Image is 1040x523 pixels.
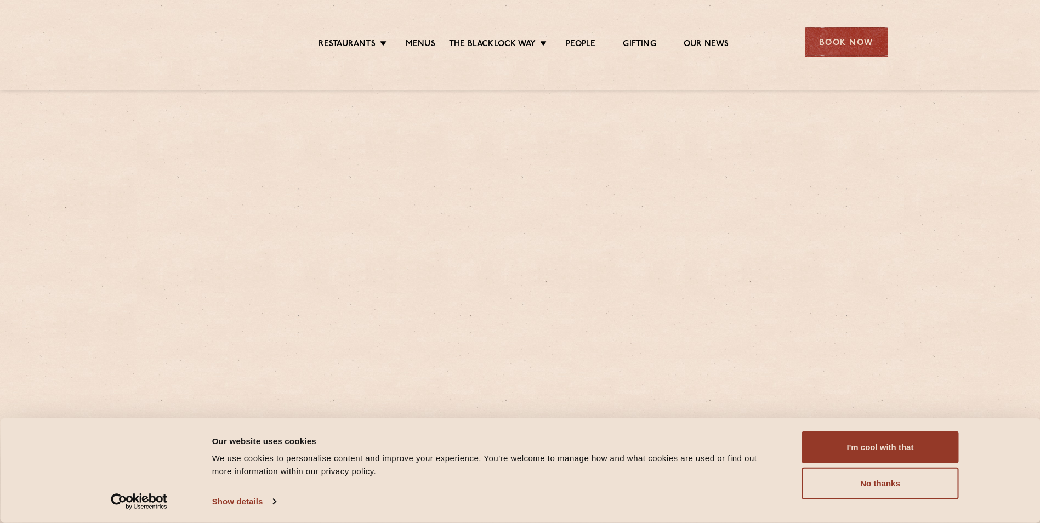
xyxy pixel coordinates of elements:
[805,27,888,57] div: Book Now
[319,39,376,51] a: Restaurants
[91,493,187,510] a: Usercentrics Cookiebot - opens in a new window
[802,431,959,463] button: I'm cool with that
[212,434,777,447] div: Our website uses cookies
[212,452,777,478] div: We use cookies to personalise content and improve your experience. You're welcome to manage how a...
[406,39,435,51] a: Menus
[802,468,959,499] button: No thanks
[684,39,729,51] a: Our News
[623,39,656,51] a: Gifting
[566,39,595,51] a: People
[153,10,248,73] img: svg%3E
[449,39,536,51] a: The Blacklock Way
[212,493,276,510] a: Show details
